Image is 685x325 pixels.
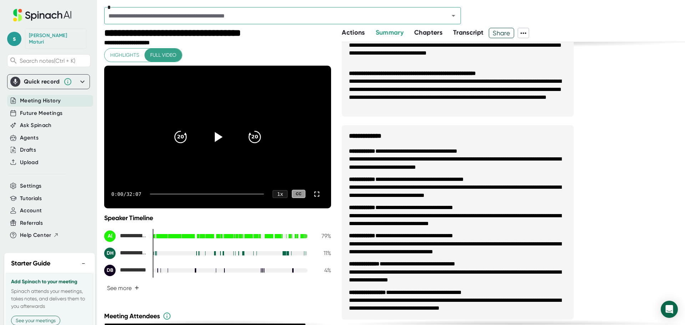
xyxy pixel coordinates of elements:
button: Meeting History [20,97,61,105]
span: Transcript [453,29,484,36]
span: Summary [376,29,404,36]
div: Sri Vaishnavi Maturi [29,32,82,45]
span: Search notes (Ctrl + K) [20,57,75,64]
span: Highlights [110,51,139,60]
p: Spinach attends your meetings, takes notes, and delivers them to you afterwards [11,288,88,310]
span: Actions [342,29,365,36]
button: Chapters [414,28,442,37]
div: DB [104,265,116,276]
button: Highlights [105,49,145,62]
div: 0:00 / 32:07 [111,191,141,197]
h3: Add Spinach to your meeting [11,279,88,285]
span: Full video [150,51,176,60]
div: Danny Hartley [104,248,147,259]
div: Quick record [24,78,60,85]
button: Transcript [453,28,484,37]
button: Future Meetings [20,109,62,117]
span: s [7,32,21,46]
button: Ask Spinach [20,121,52,130]
button: Open [448,11,458,21]
button: Share [489,28,514,38]
div: A( [104,230,116,242]
button: Full video [144,49,182,62]
button: Agents [20,134,39,142]
div: CC [292,190,305,198]
button: Upload [20,158,38,167]
button: − [79,258,88,269]
button: Settings [20,182,42,190]
div: 4 % [313,267,331,274]
div: Quick record [10,75,87,89]
div: Meeting Attendees [104,312,333,320]
button: Tutorials [20,194,42,203]
div: Speaker Timeline [104,214,331,222]
div: 79 % [313,233,331,239]
div: DH [104,248,116,259]
button: Help Center [20,231,59,239]
button: Referrals [20,219,43,227]
span: Share [489,27,514,39]
button: Account [20,207,42,215]
div: 11 % [313,250,331,257]
div: Dean Bourque [104,265,147,276]
div: Open Intercom Messenger [661,301,678,318]
span: Help Center [20,231,51,239]
div: 1 x [273,190,288,198]
span: + [135,285,139,291]
button: See more+ [104,282,142,294]
h2: Starter Guide [11,259,50,268]
button: Summary [376,28,404,37]
button: Drafts [20,146,36,154]
button: Actions [342,28,365,37]
span: Chapters [414,29,442,36]
div: Alex Matos (EST) [104,230,147,242]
